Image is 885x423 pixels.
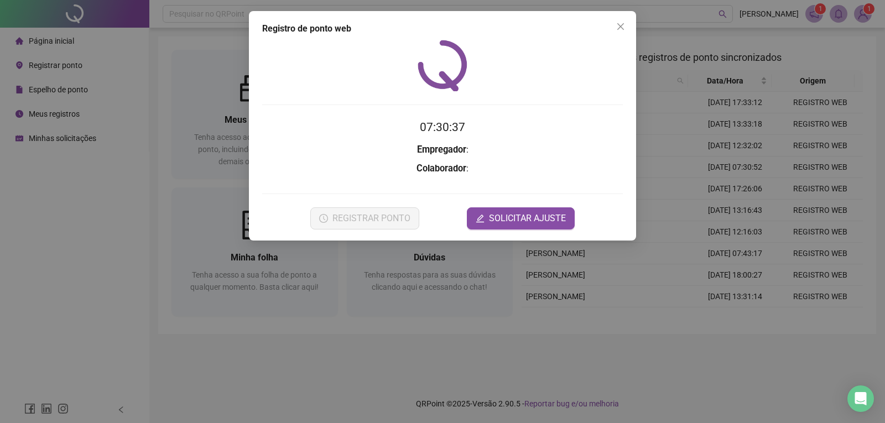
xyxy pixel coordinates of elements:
[476,214,485,223] span: edit
[616,22,625,31] span: close
[467,207,575,229] button: editSOLICITAR AJUSTE
[417,144,466,155] strong: Empregador
[310,207,419,229] button: REGISTRAR PONTO
[418,40,467,91] img: QRPoint
[262,143,623,157] h3: :
[847,385,874,412] div: Open Intercom Messenger
[612,18,629,35] button: Close
[262,161,623,176] h3: :
[420,121,465,134] time: 07:30:37
[417,163,466,174] strong: Colaborador
[262,22,623,35] div: Registro de ponto web
[489,212,566,225] span: SOLICITAR AJUSTE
